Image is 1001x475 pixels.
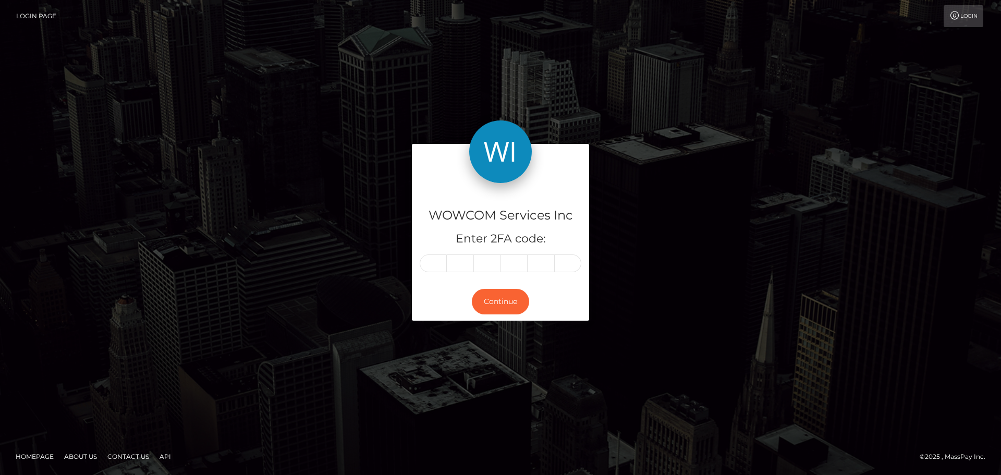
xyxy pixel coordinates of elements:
[420,206,581,225] h4: WOWCOM Services Inc
[11,448,58,465] a: Homepage
[920,451,993,462] div: © 2025 , MassPay Inc.
[944,5,983,27] a: Login
[472,289,529,314] button: Continue
[103,448,153,465] a: Contact Us
[420,231,581,247] h5: Enter 2FA code:
[16,5,56,27] a: Login Page
[60,448,101,465] a: About Us
[469,120,532,183] img: WOWCOM Services Inc
[155,448,175,465] a: API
